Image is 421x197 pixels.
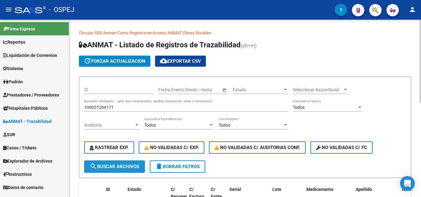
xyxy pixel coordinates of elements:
[79,41,241,49] span: ANMAT - Listado de Registros de Trazabilidad
[155,163,163,170] mat-icon: delete
[90,164,139,169] span: Buscar Archivos
[3,171,32,178] span: Instructivos
[84,123,134,128] span: Auditoria
[3,92,59,98] span: Prestadores / Proveedores
[153,30,211,35] a: Acceso ANMAT Obras Sociales
[293,87,343,93] span: Seleccionar RazonSocial
[409,6,416,13] mat-icon: person
[160,57,167,65] mat-icon: cloud_download
[160,58,201,64] span: Exportar CSV
[3,26,35,32] span: Firma Express
[229,187,241,192] span: Serial
[139,141,204,154] button: No Validadas c/ Exp.
[79,30,116,35] a: Circular SSS Anmat
[3,78,23,85] span: Padrón
[3,65,23,72] span: Sistema
[84,57,91,65] mat-icon: update
[356,187,372,192] span: Apellido
[128,187,141,192] span: Estado
[79,56,150,67] button: forzar actualizacion
[84,160,145,173] button: Buscar Archivos
[84,141,134,154] button: Rastrear Exp.
[106,187,110,192] span: ID
[233,87,283,93] span: Estado
[155,164,200,169] span: Borrar Filtros
[90,145,129,150] span: Rastrear Exp.
[183,87,213,93] input: End date
[306,187,333,192] span: Medicamento
[310,141,373,154] button: No validadas c/ FC
[90,163,97,170] mat-icon: search
[215,145,300,150] span: No Validadas c/ Auditorias Conf.
[3,184,43,191] span: Datos de contacto
[209,141,306,154] button: No Validadas c/ Auditorias Conf.
[293,105,305,110] span: Todos
[3,144,36,151] span: Casos / Tickets
[3,105,48,112] span: Hospitales Públicos
[150,160,205,173] button: Borrar Filtros
[144,123,156,128] span: Todos
[84,58,145,64] span: forzar actualizacion
[3,158,52,164] span: Explorador de Archivos
[272,187,281,192] span: Lote
[49,3,74,17] span: - OSPEJ
[3,39,25,45] span: Reportes
[117,30,151,35] a: Como Registrarse
[221,87,227,93] button: Open calendar
[219,123,230,128] span: Todos
[316,145,367,150] span: No validadas c/ FC
[211,30,265,35] a: Documentacion trazabilidad
[5,6,12,13] mat-icon: menu
[155,56,206,67] button: Exportar CSV
[241,43,257,49] span: (alt+m)
[3,118,51,125] span: ANMAT - Trazabilidad
[158,87,178,93] input: Start date
[79,30,411,36] p: - -
[3,131,15,138] span: SUR
[3,52,57,59] span: Liquidación de Convenios
[144,145,199,150] span: No Validadas c/ Exp.
[400,176,415,191] div: Open Intercom Messenger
